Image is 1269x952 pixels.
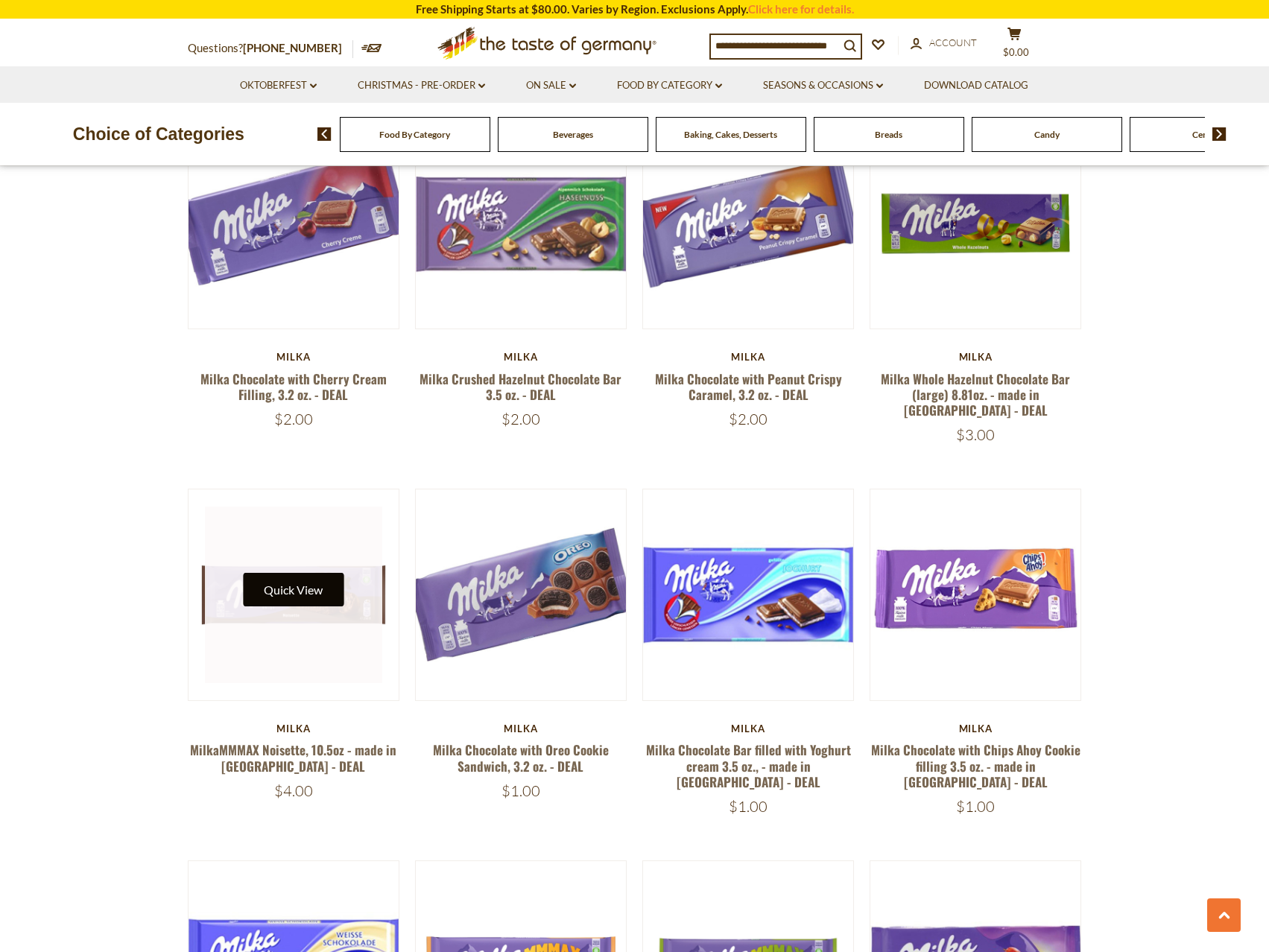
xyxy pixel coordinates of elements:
a: Milka Whole Hazelnut Chocolate Bar (large) 8.81oz. - made in [GEOGRAPHIC_DATA] - DEAL [881,369,1070,420]
a: Click here for details. [748,2,854,16]
p: Questions? [188,39,353,58]
a: Baking, Cakes, Desserts [684,129,777,140]
img: Milka [870,118,1081,329]
a: Candy [1034,129,1060,140]
div: Milka [415,351,627,363]
img: MilkaMMMAX [189,489,399,700]
button: Quick View [243,573,344,606]
a: Oktoberfest [240,77,317,94]
a: Milka Chocolate with Cherry Cream Filling, 3.2 oz. - DEAL [200,369,387,404]
a: Seasons & Occasions [763,77,883,94]
div: Milka [870,351,1082,363]
span: $2.00 [501,410,540,428]
span: $1.00 [501,781,540,800]
div: Milka [642,723,855,734]
img: Milka [870,489,1081,700]
a: On Sale [526,77,576,94]
a: Christmas - PRE-ORDER [358,77,485,94]
span: $2.00 [729,410,768,428]
img: Milka [189,118,399,329]
a: Beverages [553,129,593,140]
img: previous arrow [317,127,332,141]
a: Food By Category [379,129,450,140]
div: Milka [188,351,400,363]
img: Milka [643,489,854,700]
span: $0.00 [1003,46,1029,58]
img: Milka [416,118,627,329]
span: $1.00 [956,797,995,816]
a: Food By Category [617,77,722,94]
a: Milka Chocolate with Peanut Crispy Caramel, 3.2 oz. - DEAL [655,369,842,404]
a: [PHONE_NUMBER] [243,41,342,54]
a: Milka Chocolate Bar filled with Yoghurt cream 3.5 oz., - made in [GEOGRAPHIC_DATA] - DEAL [646,740,851,791]
div: Milka [188,723,400,734]
a: Milka Chocolate with Chips Ahoy Cookie filling 3.5 oz. - made in [GEOGRAPHIC_DATA] - DEAL [871,740,1080,791]
a: Milka Chocolate with Oreo Cookie Sandwich, 3.2 oz. - DEAL [433,740,609,775]
span: $1.00 [729,797,768,816]
a: MilkaMMMAX Noisette, 10.5oz - made in [GEOGRAPHIC_DATA] - DEAL [190,740,396,775]
span: $3.00 [956,425,995,444]
a: Download Catalog [924,77,1028,94]
img: Milka [643,118,854,329]
div: Milka [415,723,627,734]
button: $0.00 [993,27,1037,64]
img: next arrow [1212,127,1227,141]
div: Milka [870,723,1082,734]
span: Account [929,37,977,48]
a: Cereal [1192,129,1218,140]
img: Milka [416,489,627,700]
span: $4.00 [274,781,313,800]
div: Milka [642,351,855,363]
span: $2.00 [274,410,313,428]
a: Account [911,35,977,51]
a: Breads [875,129,902,140]
a: Milka Crushed Hazelnut Chocolate Bar 3.5 oz. - DEAL [420,369,621,404]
